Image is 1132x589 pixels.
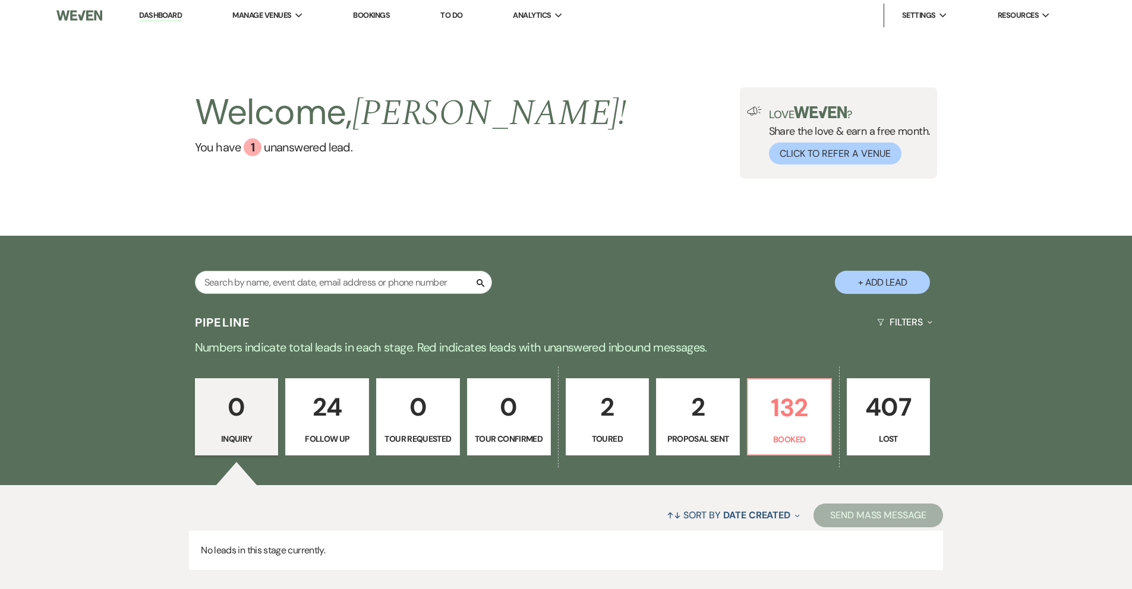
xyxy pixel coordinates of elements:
p: Follow Up [293,432,361,445]
p: 0 [475,387,543,427]
div: Share the love & earn a free month. [762,106,931,164]
p: 0 [203,387,271,427]
a: You have 1 unanswered lead. [195,138,627,156]
p: 407 [854,387,923,427]
p: Proposal Sent [664,432,732,445]
p: Inquiry [203,432,271,445]
p: 2 [573,387,642,427]
span: Resources [998,9,1039,21]
a: 0Tour Requested [376,378,460,455]
button: + Add Lead [835,271,930,294]
a: Bookings [353,10,390,20]
a: 132Booked [747,378,832,455]
a: 0Inquiry [195,378,279,455]
p: Numbers indicate total leads in each stage. Red indicates leads with unanswered inbound messages. [138,338,994,357]
button: Send Mass Message [813,503,943,527]
p: 132 [755,388,824,427]
p: 0 [384,387,452,427]
a: Dashboard [139,10,182,21]
img: weven-logo-green.svg [794,106,847,118]
div: 1 [244,138,261,156]
a: 2Toured [566,378,649,455]
button: Click to Refer a Venue [769,142,901,164]
span: [PERSON_NAME] ! [352,86,627,141]
p: 2 [664,387,732,427]
button: Filters [872,306,937,338]
a: To Do [440,10,462,20]
span: ↑↓ [667,509,681,521]
p: Toured [573,432,642,445]
a: 24Follow Up [285,378,369,455]
span: Settings [902,9,936,21]
span: Analytics [513,9,551,21]
button: Sort By Date Created [662,499,805,531]
p: Tour Confirmed [475,432,543,445]
span: Date Created [723,509,790,521]
a: 0Tour Confirmed [467,378,551,455]
a: 407Lost [847,378,931,455]
h3: Pipeline [195,314,251,331]
h2: Welcome, [195,87,627,138]
p: Love ? [769,106,931,120]
p: Tour Requested [384,432,452,445]
a: 2Proposal Sent [656,378,740,455]
img: loud-speaker-illustration.svg [747,106,762,116]
p: Booked [755,433,824,446]
p: 24 [293,387,361,427]
input: Search by name, event date, email address or phone number [195,271,492,294]
p: No leads in this stage currently. [189,531,943,570]
img: Weven Logo [56,3,102,28]
p: Lost [854,432,923,445]
span: Manage Venues [232,9,291,21]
